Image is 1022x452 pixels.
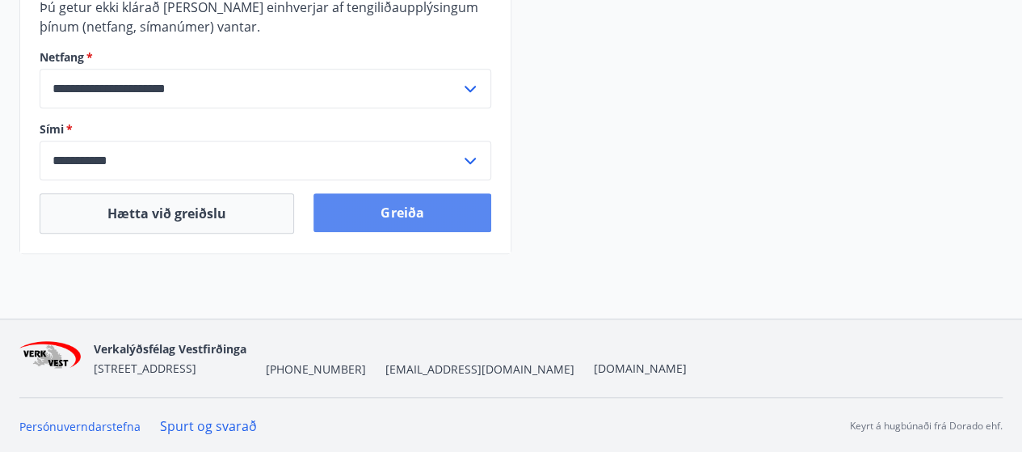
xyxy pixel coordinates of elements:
[850,419,1003,433] p: Keyrt á hugbúnaði frá Dorado ehf.
[594,361,687,376] a: [DOMAIN_NAME]
[19,341,81,376] img: jihgzMk4dcgjRAW2aMgpbAqQEG7LZi0j9dOLAUvz.png
[40,49,491,65] label: Netfang
[313,193,490,232] button: Greiða
[40,121,491,137] label: Sími
[94,341,246,357] span: Verkalýðsfélag Vestfirðinga
[266,361,366,378] span: [PHONE_NUMBER]
[385,361,574,378] span: [EMAIL_ADDRESS][DOMAIN_NAME]
[19,419,141,434] a: Persónuverndarstefna
[94,361,196,376] span: [STREET_ADDRESS]
[160,417,257,435] a: Spurt og svarað
[40,193,294,234] button: Hætta við greiðslu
